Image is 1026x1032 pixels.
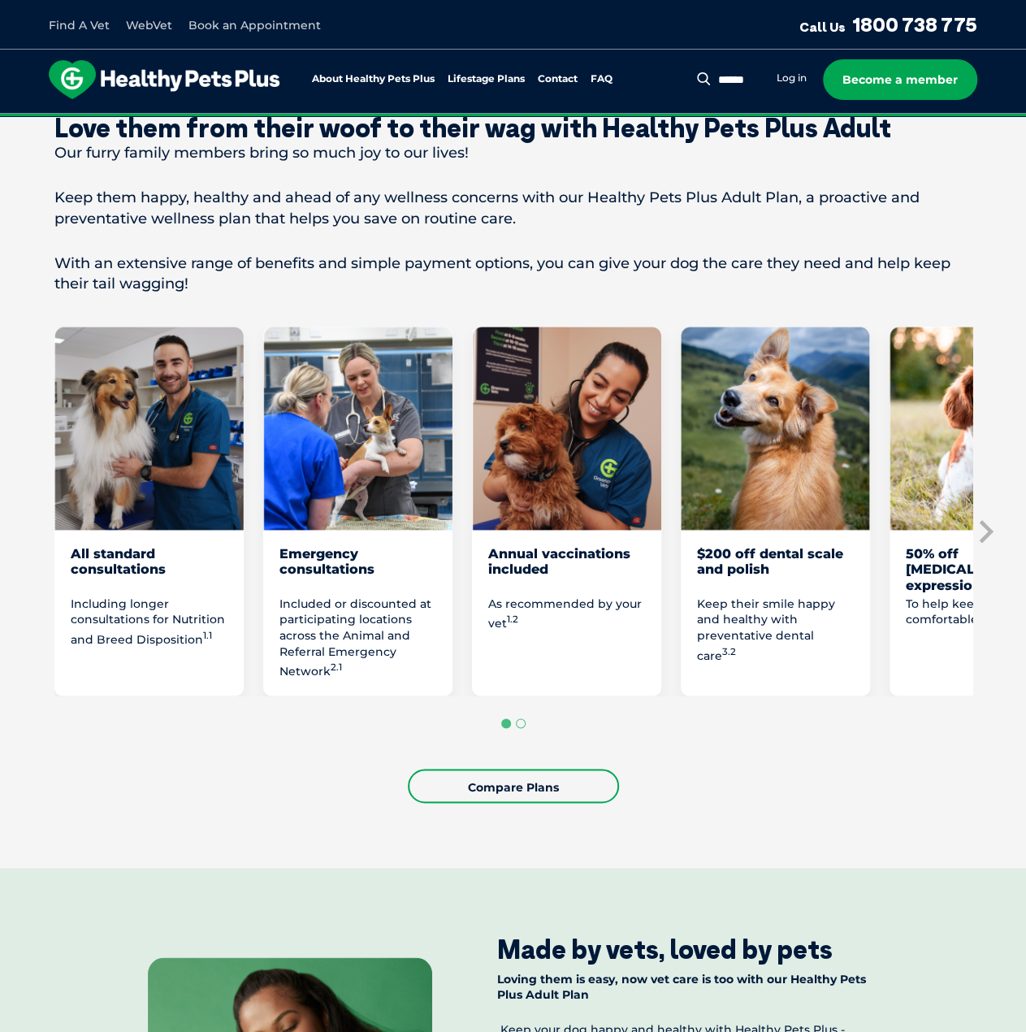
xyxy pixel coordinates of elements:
[501,718,511,728] button: Go to page 1
[54,143,972,163] p: Our furry family members bring so much joy to our lives!
[408,769,619,803] a: Compare Plans
[54,254,972,294] p: With an extensive range of benefits and simple payment options, you can give your dog the care th...
[777,72,807,85] a: Log in
[722,646,736,657] sup: 3.2
[972,519,997,544] button: Next slide
[488,546,645,593] div: Annual vaccinations included
[697,596,854,664] p: Keep their smile happy and healthy with preventative dental care
[71,546,227,593] div: All standard consultations
[210,114,816,128] span: Proactive, preventative wellness program designed to keep your pet healthier and happier for longer
[49,18,110,33] a: Find A Vet
[497,971,866,1002] strong: Loving them is easy, now vet care is too with our Healthy Pets Plus Adult Plan
[54,327,244,696] li: 1 of 8
[49,60,279,99] img: hpp-logo
[799,12,977,37] a: Call Us1800 738 775
[188,18,321,33] a: Book an Appointment
[54,188,972,228] p: Keep them happy, healthy and ahead of any wellness concerns with our Healthy Pets Plus Adult Plan...
[488,596,645,632] p: As recommended by your vet
[331,661,342,673] sup: 2.1
[516,718,526,728] button: Go to page 2
[54,716,972,731] ul: Select a slide to show
[263,327,452,696] li: 2 of 8
[497,933,833,964] div: Made by vets, loved by pets
[799,19,846,35] span: Call Us
[507,614,518,625] sup: 1.2
[54,112,972,143] div: Love them from their woof to their wag with Healthy Pets Plus Adult
[538,74,578,85] a: Contact
[694,71,714,87] button: Search
[279,596,436,680] p: Included or discounted at participating locations across the Animal and Referral Emergency Network
[203,630,212,641] sup: 1.1
[591,74,613,85] a: FAQ
[472,327,661,696] li: 3 of 8
[71,596,227,648] p: Including longer consultations for Nutrition and Breed Disposition
[126,18,172,33] a: WebVet
[312,74,435,85] a: About Healthy Pets Plus
[448,74,525,85] a: Lifestage Plans
[681,327,870,696] li: 4 of 8
[697,546,854,593] div: $200 off dental scale and polish
[279,546,436,593] div: Emergency consultations
[823,59,977,100] a: Become a member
